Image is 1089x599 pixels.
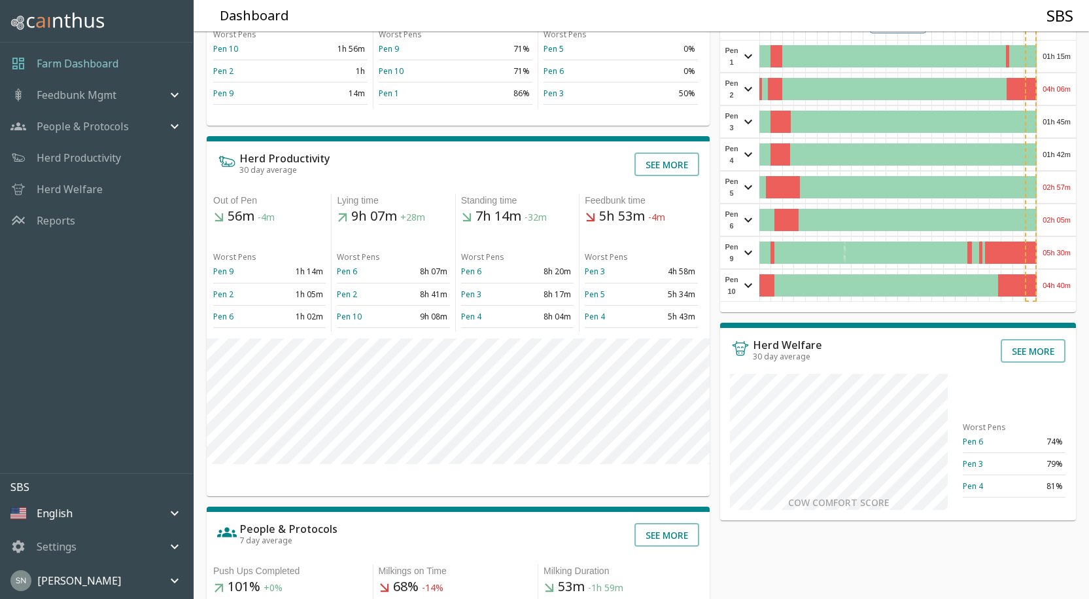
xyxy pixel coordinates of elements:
[213,88,233,99] a: Pen 9
[213,43,238,54] a: Pen 10
[213,311,233,322] a: Pen 6
[269,261,326,283] td: 1h 14m
[634,153,699,176] button: See more
[723,110,740,134] span: Pen 3
[544,43,564,54] a: Pen 5
[544,65,564,77] a: Pen 6
[394,261,450,283] td: 8h 07m
[1014,431,1065,453] td: 74%
[621,38,698,60] td: 0%
[37,56,118,71] a: Farm Dashboard
[213,251,256,263] span: Worst Pens
[258,211,275,224] span: -4m
[269,305,326,327] td: 1h 02m
[37,213,75,228] a: Reports
[585,266,605,277] a: Pen 3
[455,60,532,82] td: 71%
[239,164,297,175] span: 30 day average
[461,208,574,226] h5: 7h 14m
[1037,204,1076,236] div: 02h 05m
[213,29,256,40] span: Worst Pens
[517,305,574,327] td: 8h 04m
[753,351,810,362] span: 30 day average
[1037,41,1076,72] div: 01h 15m
[213,564,368,578] div: Push Ups Completed
[422,582,443,594] span: -14%
[220,7,289,25] h5: Dashboard
[753,340,822,350] h6: Herd Welfare
[10,479,193,495] p: SBS
[723,77,740,101] span: Pen 2
[213,208,326,226] h5: 56m
[1046,6,1073,26] h4: SBS
[337,289,357,300] a: Pen 2
[621,60,698,82] td: 0%
[37,181,103,197] a: Herd Welfare
[379,65,404,77] a: Pen 10
[788,496,889,510] h6: Cow Comfort Score
[213,65,233,77] a: Pen 2
[290,60,368,82] td: 1h
[1001,339,1065,363] button: See more
[239,535,292,546] span: 7 day average
[634,523,699,547] button: See more
[239,153,330,164] h6: Herd Productivity
[723,274,740,297] span: Pen 10
[1037,172,1076,203] div: 02h 57m
[394,283,450,305] td: 8h 41m
[379,578,533,596] h5: 68%
[37,87,116,103] p: Feedbunk Mgmt
[269,283,326,305] td: 1h 05m
[37,573,121,589] p: [PERSON_NAME]
[544,29,587,40] span: Worst Pens
[588,582,623,594] span: -1h 59m
[1014,475,1065,498] td: 81%
[963,481,983,492] a: Pen 4
[337,251,380,263] span: Worst Pens
[213,266,233,277] a: Pen 9
[525,211,547,224] span: -32m
[379,43,399,54] a: Pen 9
[37,150,121,166] p: Herd Productivity
[337,208,449,226] h5: 9h 07m
[461,251,504,263] span: Worst Pens
[1014,453,1065,475] td: 79%
[1037,106,1076,137] div: 01h 45m
[544,564,698,578] div: Milking Duration
[394,305,450,327] td: 9h 08m
[544,88,564,99] a: Pen 3
[963,458,983,469] a: Pen 3
[1037,73,1076,105] div: 04h 06m
[461,311,481,322] a: Pen 4
[337,194,449,208] div: Lying time
[213,194,326,208] div: Out of Pen
[544,578,698,596] h5: 53m
[37,539,77,554] p: Settings
[239,524,337,534] h6: People & Protocols
[461,266,481,277] a: Pen 6
[517,261,574,283] td: 8h 20m
[379,88,399,99] a: Pen 1
[723,175,740,199] span: Pen 5
[337,266,357,277] a: Pen 6
[1037,270,1076,301] div: 04h 40m
[379,564,533,578] div: Milkings on Time
[585,194,697,208] div: Feedbunk time
[1037,237,1076,268] div: 05h 30m
[264,582,283,594] span: +0%
[585,251,628,263] span: Worst Pens
[585,208,697,226] h5: 5h 53m
[723,143,740,166] span: Pen 4
[641,305,697,327] td: 5h 43m
[585,311,605,322] a: Pen 4
[1037,139,1076,170] div: 01h 42m
[517,283,574,305] td: 8h 17m
[337,311,362,322] a: Pen 10
[290,82,368,105] td: 14m
[213,578,368,596] h5: 101%
[648,211,665,224] span: -4m
[10,570,31,591] img: 45cffdf61066f8072b93f09263145446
